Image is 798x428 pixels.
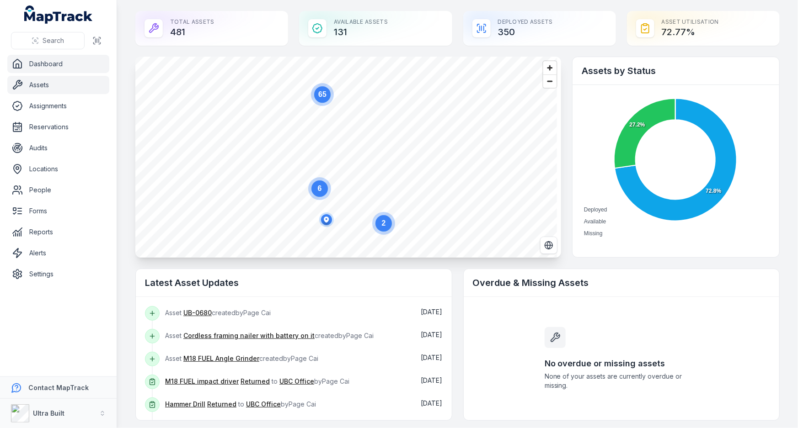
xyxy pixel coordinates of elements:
[33,409,64,417] strong: Ultra Built
[7,97,109,115] a: Assignments
[7,139,109,157] a: Audits
[545,357,698,370] h3: No overdue or missing assets
[421,376,443,384] time: 05/09/2025, 11:27:39 am
[7,160,109,178] a: Locations
[421,354,443,361] span: [DATE]
[43,36,64,45] span: Search
[11,32,85,49] button: Search
[473,276,771,289] h2: Overdue & Missing Assets
[165,400,316,408] span: to by Page Cai
[382,219,386,227] text: 2
[241,377,270,386] a: Returned
[165,332,374,339] span: Asset created by Page Cai
[543,74,557,88] button: Zoom out
[24,5,93,24] a: MapTrack
[7,118,109,136] a: Reservations
[318,90,327,98] text: 65
[28,384,89,391] strong: Contact MapTrack
[165,377,239,386] a: M18 FUEL impact driver
[7,244,109,262] a: Alerts
[421,331,443,338] time: 08/09/2025, 10:01:23 am
[165,377,349,385] span: to by Page Cai
[421,354,443,361] time: 08/09/2025, 9:56:48 am
[540,237,557,254] button: Switch to Satellite View
[165,400,205,409] a: Hammer Drill
[183,308,212,317] a: UB-0680
[421,308,443,316] time: 08/09/2025, 10:13:44 am
[582,64,770,77] h2: Assets by Status
[165,354,318,362] span: Asset created by Page Cai
[207,400,236,409] a: Returned
[421,308,443,316] span: [DATE]
[584,206,607,213] span: Deployed
[421,331,443,338] span: [DATE]
[7,223,109,241] a: Reports
[421,399,443,407] time: 05/09/2025, 11:27:09 am
[135,57,557,258] canvas: Map
[246,400,281,409] a: UBC Office
[318,185,322,192] text: 6
[7,55,109,73] a: Dashboard
[7,265,109,283] a: Settings
[421,376,443,384] span: [DATE]
[7,202,109,220] a: Forms
[421,399,443,407] span: [DATE]
[145,276,443,289] h2: Latest Asset Updates
[279,377,314,386] a: UBC Office
[584,230,603,237] span: Missing
[183,331,315,340] a: Cordless framing nailer with battery on it
[7,76,109,94] a: Assets
[584,218,606,225] span: Available
[545,372,698,390] span: None of your assets are currently overdue or missing.
[7,181,109,199] a: People
[543,61,557,74] button: Zoom in
[183,354,259,363] a: M18 FUEL Angle Grinder
[165,309,271,317] span: Asset created by Page Cai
